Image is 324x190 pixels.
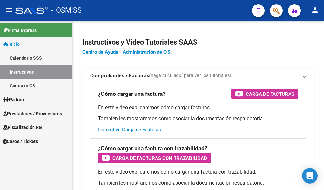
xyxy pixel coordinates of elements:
h2: Instructivos y Video Tutoriales SAAS [82,36,314,48]
mat-expansion-panel-header: Comprobantes / Facturas(haga click aquí para ver los tutoriales) [82,68,314,84]
strong: Comprobantes / Facturas [90,72,149,79]
span: Firma Express [3,27,37,34]
span: Casos / Tickets [3,138,38,145]
span: (haga click aquí para ver los tutoriales) [149,72,231,79]
p: También les mostraremos cómo asociar la documentación respaldatoria. [98,179,298,186]
span: Padrón [3,96,24,103]
a: Centro de Ayuda - Administración de O.S. [82,49,172,55]
p: En este video explicaremos cómo cargar facturas. [98,104,298,111]
button: Carga de Facturas con Trazabilidad [98,153,211,163]
a: Instructivo Carga de Facturas [98,127,161,133]
span: Fiscalización RG [3,124,42,131]
span: Inicio [3,41,20,48]
span: Carga de Facturas [246,90,294,98]
div: Open Intercom Messenger [302,168,318,184]
mat-icon: person [311,6,319,14]
h3: ¿Cómo cargar una factura? [98,89,166,98]
span: Carga de Facturas con Trazabilidad [112,154,207,162]
span: Prestadores / Proveedores [3,110,62,117]
h3: ¿Cómo cargar una factura con trazabilidad? [98,144,207,153]
span: - OSMISS [51,3,81,17]
p: También les mostraremos cómo asociar la documentación respaldatoria. [98,115,298,122]
p: En este video explicaremos cómo cargar una factura con trazabilidad. [98,168,298,175]
mat-icon: menu [5,6,13,14]
button: Carga de Facturas [231,89,298,99]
